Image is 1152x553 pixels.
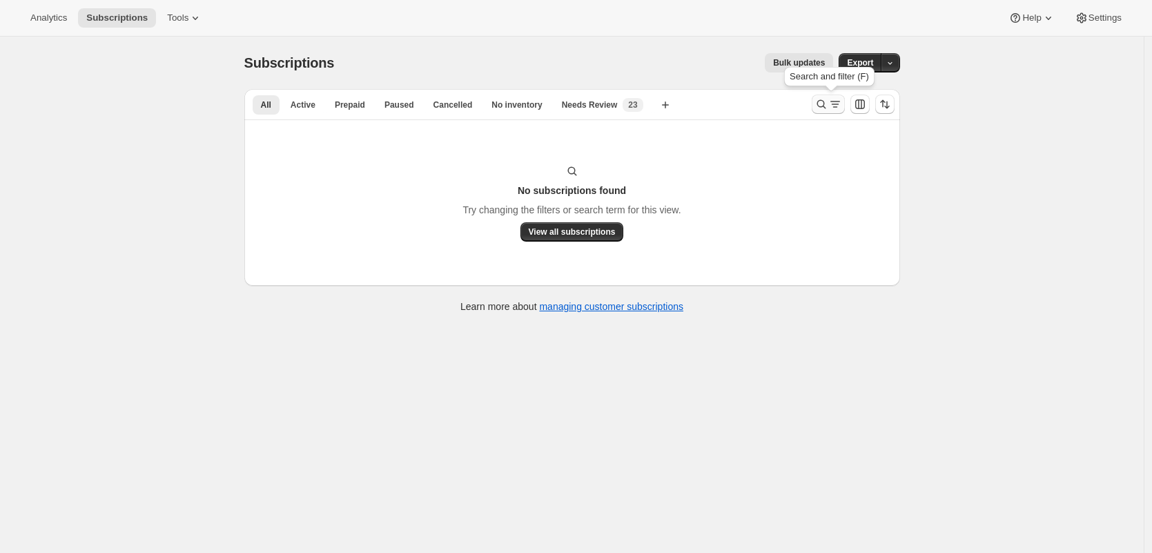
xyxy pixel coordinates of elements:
[78,8,156,28] button: Subscriptions
[460,300,683,313] p: Learn more about
[875,95,895,114] button: Sort the results
[765,53,833,72] button: Bulk updates
[335,99,365,110] span: Prepaid
[773,57,825,68] span: Bulk updates
[30,12,67,23] span: Analytics
[628,99,637,110] span: 23
[462,203,681,217] p: Try changing the filters or search term for this view.
[518,184,626,197] h3: No subscriptions found
[839,53,881,72] button: Export
[22,8,75,28] button: Analytics
[86,12,148,23] span: Subscriptions
[812,95,845,114] button: Search and filter results
[491,99,542,110] span: No inventory
[384,99,414,110] span: Paused
[520,222,624,242] button: View all subscriptions
[433,99,473,110] span: Cancelled
[159,8,211,28] button: Tools
[539,301,683,312] a: managing customer subscriptions
[850,95,870,114] button: Customize table column order and visibility
[261,99,271,110] span: All
[244,55,335,70] span: Subscriptions
[1000,8,1063,28] button: Help
[167,12,188,23] span: Tools
[1066,8,1130,28] button: Settings
[1022,12,1041,23] span: Help
[847,57,873,68] span: Export
[529,226,616,237] span: View all subscriptions
[654,95,676,115] button: Create new view
[291,99,315,110] span: Active
[1088,12,1122,23] span: Settings
[562,99,618,110] span: Needs Review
